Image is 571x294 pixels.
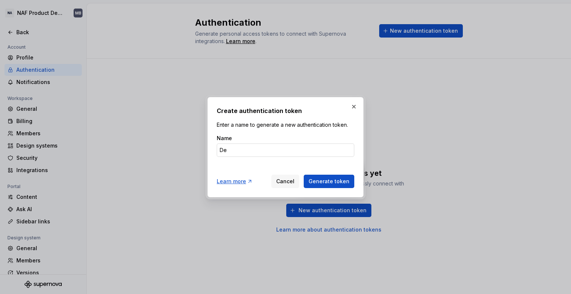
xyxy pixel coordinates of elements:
a: Learn more [217,178,253,185]
button: Generate token [304,175,354,188]
span: Cancel [276,178,294,185]
label: Name [217,135,232,142]
span: Generate token [309,178,349,185]
h2: Create authentication token [217,106,354,115]
button: Cancel [271,175,299,188]
p: Enter a name to generate a new authentication token. [217,121,354,129]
